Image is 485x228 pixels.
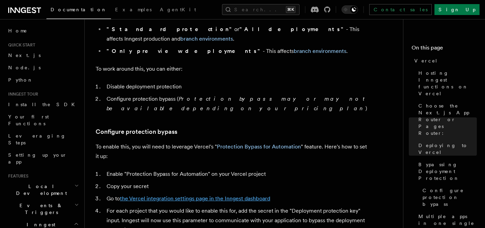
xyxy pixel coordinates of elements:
[160,7,196,12] span: AgentKit
[418,161,477,182] span: Bypassing Deployment Protection
[5,98,80,111] a: Install the SDK
[412,44,477,55] h4: On this page
[8,65,41,70] span: Node.js
[5,42,35,48] span: Quick start
[416,67,477,100] a: Hosting Inngest functions on Vercel
[105,46,369,56] li: - This affects .
[46,2,111,19] a: Documentation
[8,77,33,83] span: Python
[180,35,233,42] a: branch environments
[5,199,80,218] button: Events & Triggers
[416,139,477,158] a: Deploying to Vercel
[8,152,67,165] span: Setting up your app
[412,55,477,67] a: Vercel
[96,64,369,74] p: To work around this, you can either:
[105,25,369,44] li: or - This affects Inngest production and .
[217,143,301,150] a: Protection Bypass for Automation
[342,5,358,14] button: Toggle dark mode
[5,91,38,97] span: Inngest tour
[416,100,477,139] a: Choose the Next.js App Router or Pages Router:
[420,184,477,210] a: Configure protection bypass
[105,82,369,91] li: Disable deployment protection
[369,4,432,15] a: Contact sales
[105,169,369,179] li: Enable "Protection Bypass for Automation" on your Vercel project
[105,94,369,113] li: Configure protection bypass ( )
[414,57,438,64] span: Vercel
[294,48,346,54] a: branch environments
[286,6,295,13] kbd: ⌘K
[8,114,49,126] span: Your first Functions
[416,158,477,184] a: Bypassing Deployment Protection
[434,4,480,15] a: Sign Up
[5,173,28,179] span: Features
[418,102,477,137] span: Choose the Next.js App Router or Pages Router:
[8,27,27,34] span: Home
[418,70,477,97] span: Hosting Inngest functions on Vercel
[5,130,80,149] a: Leveraging Steps
[5,111,80,130] a: Your first Functions
[111,2,156,18] a: Examples
[105,194,369,203] li: Go to
[107,48,263,54] strong: "Only preview deployments"
[5,49,80,61] a: Next.js
[105,182,369,191] li: Copy your secret
[422,187,477,208] span: Configure protection bypass
[5,74,80,86] a: Python
[51,7,107,12] span: Documentation
[107,96,368,112] em: Protection bypass may or may not be available depending on your pricing plan
[120,195,270,202] a: the Vercel integration settings page in the Inngest dashboard
[5,61,80,74] a: Node.js
[5,149,80,168] a: Setting up your app
[96,142,369,161] p: To enable this, you will need to leverage Vercel's " " feature. Here's how to set it up:
[418,142,477,156] span: Deploying to Vercel
[156,2,200,18] a: AgentKit
[8,53,41,58] span: Next.js
[107,26,234,32] strong: "Standard protection"
[5,202,74,216] span: Events & Triggers
[96,127,177,137] a: Configure protection bypass
[222,4,300,15] button: Search...⌘K
[8,102,79,107] span: Install the SDK
[8,133,66,145] span: Leveraging Steps
[115,7,152,12] span: Examples
[239,26,346,32] strong: "All deployments"
[5,180,80,199] button: Local Development
[5,25,80,37] a: Home
[5,183,74,197] span: Local Development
